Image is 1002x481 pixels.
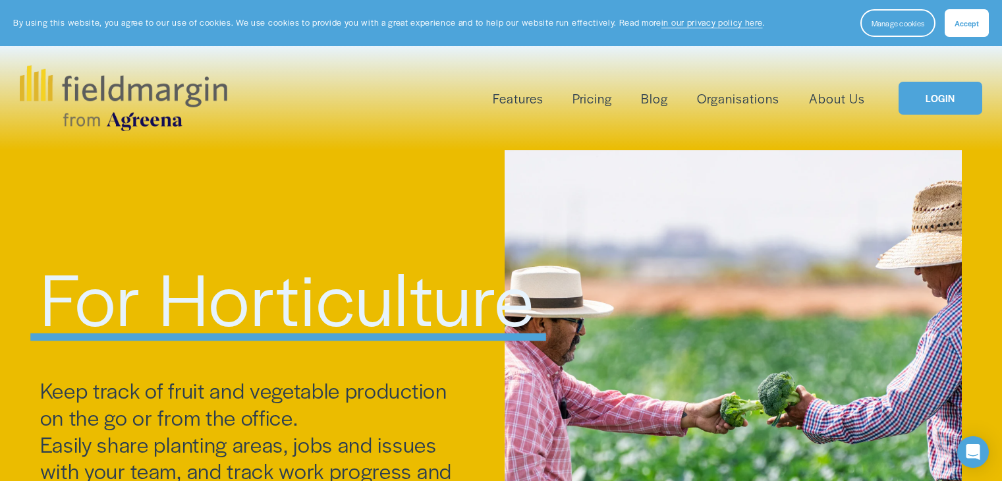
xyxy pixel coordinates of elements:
[955,18,979,28] span: Accept
[945,9,989,37] button: Accept
[661,16,763,28] a: in our privacy policy here
[13,16,765,29] p: By using this website, you agree to our use of cookies. We use cookies to provide you with a grea...
[872,18,924,28] span: Manage cookies
[493,88,543,109] a: folder dropdown
[20,65,227,131] img: fieldmargin.com
[957,436,989,468] div: Open Intercom Messenger
[809,88,865,109] a: About Us
[493,89,543,108] span: Features
[899,82,982,115] a: LOGIN
[572,88,612,109] a: Pricing
[40,245,535,347] span: For Horticulture
[697,88,779,109] a: Organisations
[641,88,668,109] a: Blog
[860,9,935,37] button: Manage cookies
